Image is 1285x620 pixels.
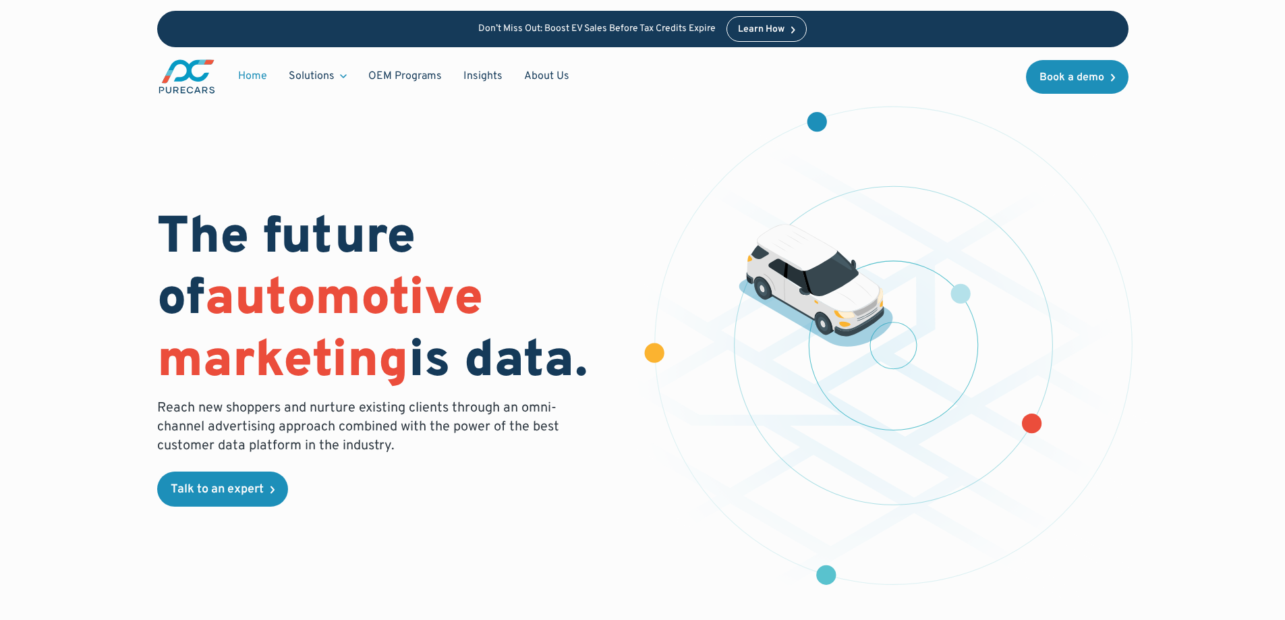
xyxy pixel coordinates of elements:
div: Solutions [289,69,335,84]
a: Talk to an expert [157,472,288,507]
p: Don’t Miss Out: Boost EV Sales Before Tax Credits Expire [478,24,716,35]
h1: The future of is data. [157,208,627,393]
div: Solutions [278,63,358,89]
div: Learn How [738,25,784,34]
a: About Us [513,63,580,89]
a: OEM Programs [358,63,453,89]
p: Reach new shoppers and nurture existing clients through an omni-channel advertising approach comb... [157,399,567,455]
a: Learn How [726,16,807,42]
a: Home [227,63,278,89]
img: illustration of a vehicle [739,224,894,347]
div: Talk to an expert [171,484,264,496]
span: automotive marketing [157,268,483,394]
img: purecars logo [157,58,217,95]
a: Insights [453,63,513,89]
a: Book a demo [1026,60,1129,94]
div: Book a demo [1039,72,1104,83]
a: main [157,58,217,95]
